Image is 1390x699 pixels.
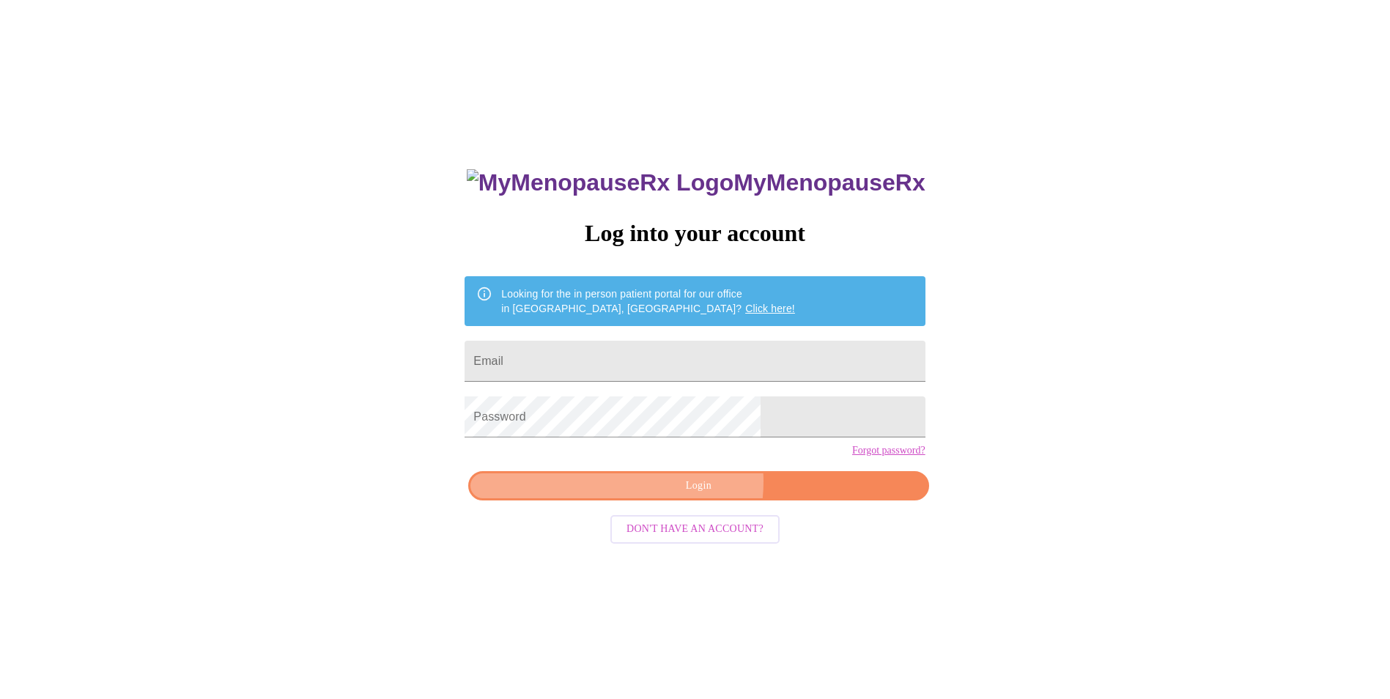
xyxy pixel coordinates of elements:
[467,169,925,196] h3: MyMenopauseRx
[485,477,912,495] span: Login
[626,520,764,539] span: Don't have an account?
[607,522,783,534] a: Don't have an account?
[610,515,780,544] button: Don't have an account?
[852,445,925,456] a: Forgot password?
[745,303,795,314] a: Click here!
[467,169,733,196] img: MyMenopauseRx Logo
[465,220,925,247] h3: Log into your account
[501,281,795,322] div: Looking for the in person patient portal for our office in [GEOGRAPHIC_DATA], [GEOGRAPHIC_DATA]?
[468,471,928,501] button: Login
